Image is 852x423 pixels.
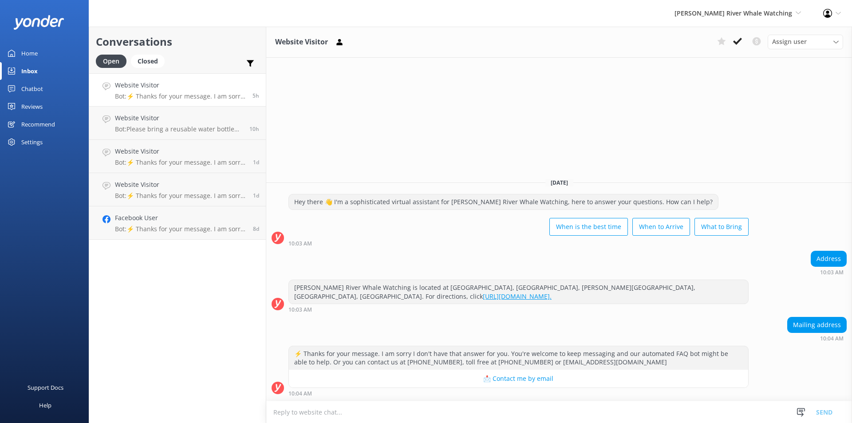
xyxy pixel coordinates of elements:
strong: 10:04 AM [820,336,844,341]
h4: Website Visitor [115,180,246,190]
div: Inbox [21,62,38,80]
div: Oct 15 2025 10:03am (UTC -07:00) America/Tijuana [811,269,847,275]
span: Oct 15 2025 10:04am (UTC -07:00) America/Tijuana [252,92,259,99]
div: Mailing address [788,317,846,332]
div: Hey there 👋 I'm a sophisticated virtual assistant for [PERSON_NAME] River Whale Watching, here to... [289,194,718,210]
a: Closed [131,56,169,66]
h4: Facebook User [115,213,246,223]
p: Bot: ⚡ Thanks for your message. I am sorry I don't have that answer for you. You're welcome to ke... [115,225,246,233]
button: When to Arrive [632,218,690,236]
div: Home [21,44,38,62]
div: Oct 15 2025 10:03am (UTC -07:00) America/Tijuana [288,240,749,246]
h4: Website Visitor [115,80,246,90]
h2: Conversations [96,33,259,50]
div: [PERSON_NAME] River Whale Watching is located at [GEOGRAPHIC_DATA], [GEOGRAPHIC_DATA], [PERSON_NA... [289,280,748,304]
a: Website VisitorBot:⚡ Thanks for your message. I am sorry I don't have that answer for you. You're... [89,173,266,206]
strong: 10:04 AM [288,391,312,396]
div: Open [96,55,126,68]
strong: 10:03 AM [288,241,312,246]
p: Bot: ⚡ Thanks for your message. I am sorry I don't have that answer for you. You're welcome to ke... [115,92,246,100]
div: Support Docs [28,379,63,396]
div: Oct 15 2025 10:03am (UTC -07:00) America/Tijuana [288,306,749,312]
div: Assign User [768,35,843,49]
div: Address [811,251,846,266]
div: Oct 15 2025 10:04am (UTC -07:00) America/Tijuana [787,335,847,341]
span: [DATE] [545,179,573,186]
span: Oct 13 2025 10:07pm (UTC -07:00) America/Tijuana [253,192,259,199]
div: ⚡ Thanks for your message. I am sorry I don't have that answer for you. You're welcome to keep me... [289,346,748,370]
img: yonder-white-logo.png [13,15,64,30]
div: Reviews [21,98,43,115]
button: When is the best time [549,218,628,236]
h4: Website Visitor [115,146,246,156]
strong: 10:03 AM [288,307,312,312]
div: Settings [21,133,43,151]
a: Open [96,56,131,66]
a: [URL][DOMAIN_NAME]. [483,292,552,300]
strong: 10:03 AM [820,270,844,275]
a: Website VisitorBot:⚡ Thanks for your message. I am sorry I don't have that answer for you. You're... [89,73,266,107]
span: [PERSON_NAME] River Whale Watching [674,9,792,17]
div: Recommend [21,115,55,133]
a: Facebook UserBot:⚡ Thanks for your message. I am sorry I don't have that answer for you. You're w... [89,206,266,240]
h4: Website Visitor [115,113,243,123]
span: Oct 14 2025 10:43am (UTC -07:00) America/Tijuana [253,158,259,166]
div: Chatbot [21,80,43,98]
a: Website VisitorBot:⚡ Thanks for your message. I am sorry I don't have that answer for you. You're... [89,140,266,173]
div: Help [39,396,51,414]
h3: Website Visitor [275,36,328,48]
p: Bot: ⚡ Thanks for your message. I am sorry I don't have that answer for you. You're welcome to ke... [115,158,246,166]
p: Bot: Please bring a reusable water bottle (we have a water refill station!), an extra layer of cl... [115,125,243,133]
p: Bot: ⚡ Thanks for your message. I am sorry I don't have that answer for you. You're welcome to ke... [115,192,246,200]
div: Closed [131,55,165,68]
span: Assign user [772,37,807,47]
span: Oct 07 2025 02:01pm (UTC -07:00) America/Tijuana [253,225,259,233]
span: Oct 15 2025 05:00am (UTC -07:00) America/Tijuana [249,125,259,133]
button: 📩 Contact me by email [289,370,748,387]
div: Oct 15 2025 10:04am (UTC -07:00) America/Tijuana [288,390,749,396]
a: Website VisitorBot:Please bring a reusable water bottle (we have a water refill station!), an ext... [89,107,266,140]
button: What to Bring [694,218,749,236]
